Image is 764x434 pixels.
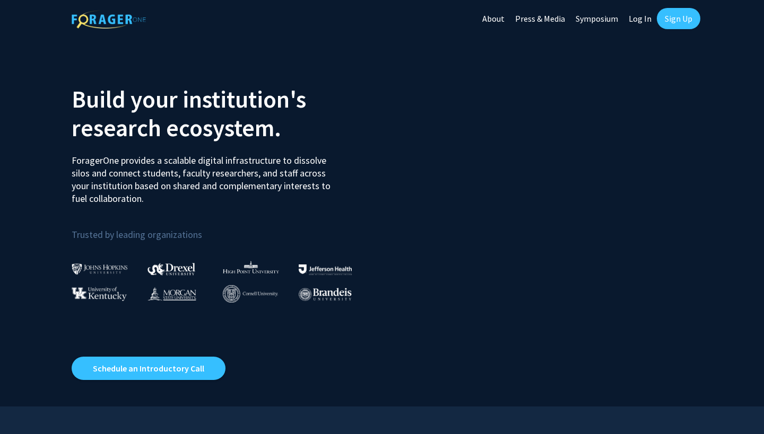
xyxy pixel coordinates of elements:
[223,261,279,273] img: High Point University
[72,146,338,205] p: ForagerOne provides a scalable digital infrastructure to dissolve silos and connect students, fac...
[223,285,278,303] img: Cornell University
[72,85,374,142] h2: Build your institution's research ecosystem.
[299,264,352,274] img: Thomas Jefferson University
[72,214,374,243] p: Trusted by leading organizations
[299,288,352,301] img: Brandeis University
[657,8,700,29] a: Sign Up
[147,287,196,300] img: Morgan State University
[72,263,128,274] img: Johns Hopkins University
[72,10,146,29] img: ForagerOne Logo
[147,263,195,275] img: Drexel University
[72,357,225,380] a: Opens in a new tab
[72,287,127,301] img: University of Kentucky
